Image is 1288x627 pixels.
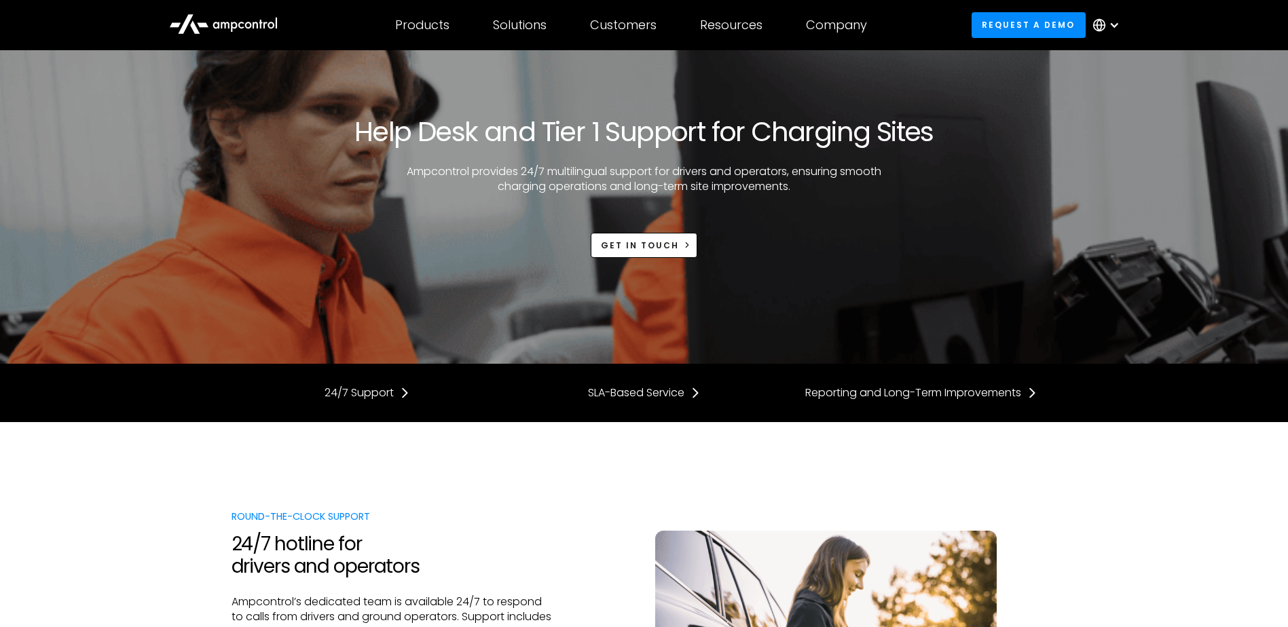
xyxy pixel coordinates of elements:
[972,12,1086,37] a: Request a demo
[232,509,553,524] div: Round-the-Clock Support
[395,18,449,33] div: Products
[805,385,1021,400] div: Reporting and Long-Term Improvements
[590,18,657,33] div: Customers
[591,233,698,258] a: Get in touch
[397,164,892,195] p: Ampcontrol provides 24/7 multilingual support for drivers and operators, ensuring smooth charging...
[493,18,547,33] div: Solutions
[325,385,394,400] div: 24/7 Support
[806,18,867,33] div: Company
[700,18,762,33] div: Resources
[325,385,410,400] a: 24/7 Support
[354,115,934,148] h1: Help Desk and Tier 1 Support for Charging Sites
[805,385,1037,400] a: Reporting and Long-Term Improvements
[232,533,553,578] h2: 24/7 hotline for drivers and operators
[588,385,701,400] a: SLA-Based Service
[588,385,684,400] div: SLA-Based Service
[601,240,679,252] div: Get in touch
